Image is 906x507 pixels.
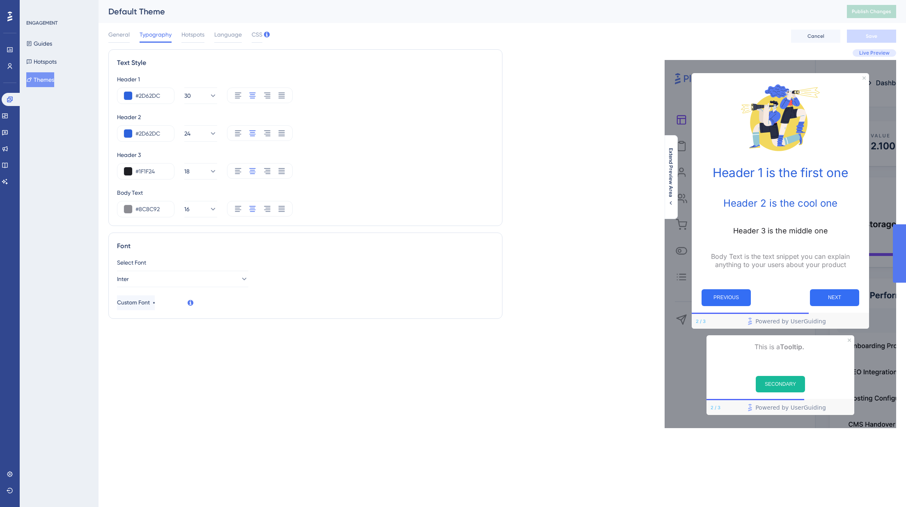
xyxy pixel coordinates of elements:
div: Footer [706,400,854,415]
button: Cancel [791,30,840,43]
img: Modal Media [739,76,821,159]
span: Extend Preview Area [667,148,674,197]
span: CSS [252,30,262,39]
div: Body Text [117,188,494,198]
span: 30 [184,91,191,101]
div: Footer [692,314,869,329]
button: Extend Preview Area [664,148,677,206]
button: Next [810,289,859,306]
span: Language [214,30,242,39]
button: Publish Changes [847,5,896,18]
b: Tooltip. [780,343,804,351]
div: Header 1 [117,74,494,84]
div: Font [117,241,494,251]
button: Hotspots [26,54,57,69]
button: Themes [26,72,54,87]
span: Custom Font [117,298,150,308]
button: Inter [117,271,248,287]
div: Step 2 of 3 [711,404,720,411]
span: General [108,30,130,39]
h3: Header 3 is the middle one [698,226,862,235]
button: Previous [702,289,751,306]
button: 18 [184,163,217,180]
iframe: UserGuiding AI Assistant Launcher [872,475,896,499]
button: Save [847,30,896,43]
span: 16 [184,204,190,214]
span: Cancel [807,33,824,39]
div: Close Preview [862,76,866,80]
div: ENGAGEMENT [26,20,57,26]
span: 18 [184,166,190,176]
span: Typography [140,30,172,39]
span: Powered by UserGuiding [755,403,826,413]
span: Hotspots [181,30,204,39]
span: 24 [184,129,190,138]
button: Custom Font [117,295,155,310]
div: Select Font [117,258,494,267]
h1: Header 1 is the first one [698,165,862,180]
span: Powered by UserGuiding [755,316,826,326]
button: Guides [26,36,52,51]
button: 30 [184,88,217,104]
div: Step 2 of 3 [696,318,706,325]
div: Close Preview [848,339,851,342]
span: Inter [117,274,129,284]
p: Body Text is the text snippet you can explain anything to your users about your product [698,252,862,269]
p: This is a [713,342,848,353]
div: Header 2 [117,112,494,122]
span: Save [866,33,877,39]
div: Text Style [117,58,494,68]
span: Publish Changes [852,8,891,15]
div: Header 3 [117,150,494,160]
button: 24 [184,125,217,142]
button: SECONDARY [756,376,805,392]
span: Live Preview [859,50,890,56]
div: Default Theme [108,6,826,17]
button: 16 [184,201,217,217]
h2: Header 2 is the cool one [698,197,862,209]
